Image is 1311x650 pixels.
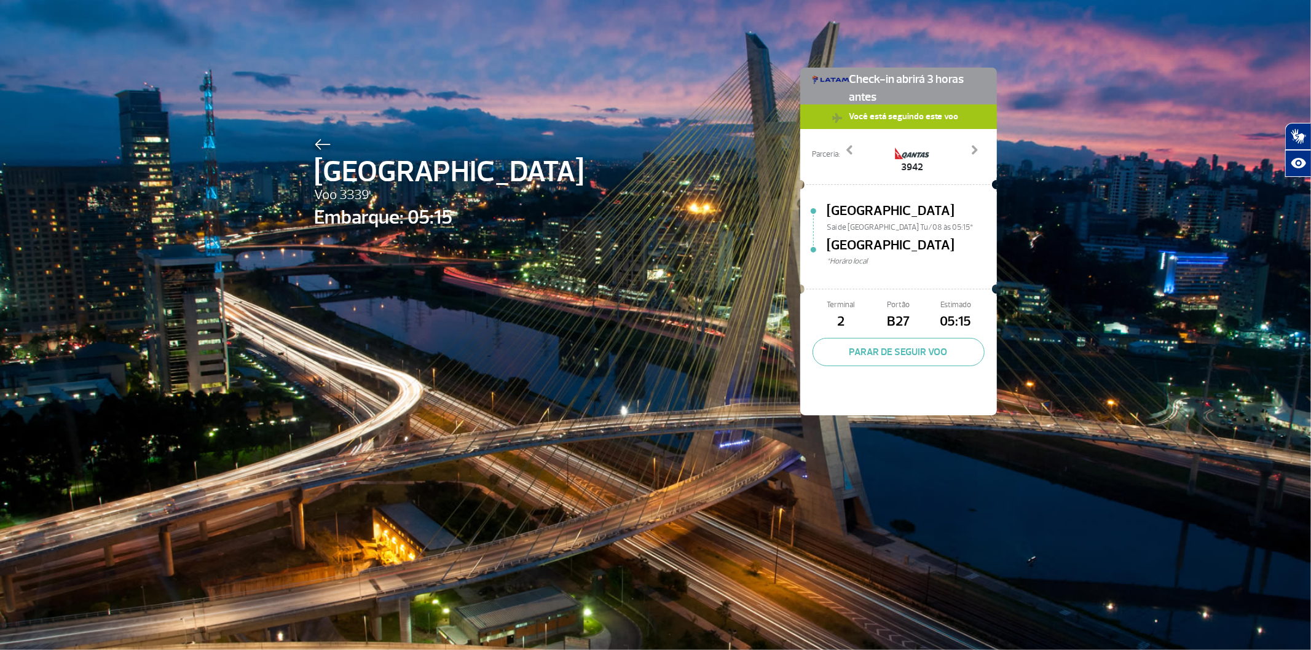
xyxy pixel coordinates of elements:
[1285,150,1311,177] button: Abrir recursos assistivos.
[894,160,931,174] span: 3942
[1285,123,1311,177] div: Plugin de acessibilidade da Hand Talk.
[849,68,985,106] span: Check-in abrirá 3 horas antes
[870,311,927,332] span: B27
[827,201,955,222] span: [GEOGRAPHIC_DATA]
[870,299,927,311] span: Portão
[927,311,984,332] span: 05:15
[843,104,964,128] span: Você está seguindo este voo
[315,203,585,232] span: Embarque: 05:15
[813,149,840,160] span: Parceria:
[813,338,985,366] button: PARAR DE SEGUIR VOO
[813,299,870,311] span: Terminal
[315,185,585,206] span: Voo 3339
[1285,123,1311,150] button: Abrir tradutor de língua de sinais.
[813,311,870,332] span: 2
[315,150,585,194] span: [GEOGRAPHIC_DATA]
[927,299,984,311] span: Estimado
[827,235,955,256] span: [GEOGRAPHIC_DATA]
[827,222,997,230] span: Sai de [GEOGRAPHIC_DATA] Tu/08 às 05:15*
[827,256,997,267] span: *Horáro local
